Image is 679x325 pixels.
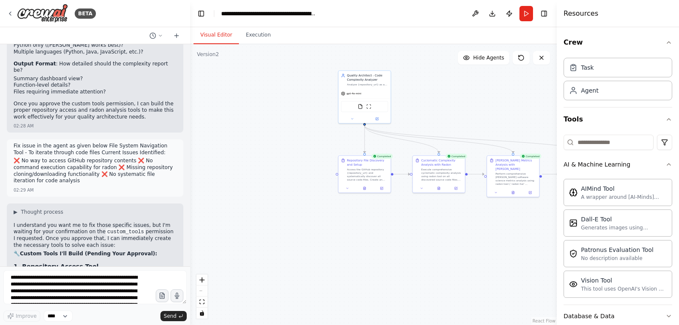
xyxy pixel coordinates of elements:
[504,190,522,195] button: View output
[196,274,208,319] div: React Flow controls
[347,83,388,86] div: Analyze {repository_url} as a quality architect using radon opensource tool to calculate cyclomat...
[171,289,183,302] button: Click to speak your automation idea
[3,311,40,322] button: Improve
[358,104,363,109] img: FileReadTool
[14,89,177,96] li: Files requiring immediate attention?
[523,190,537,195] button: Open in side panel
[430,186,448,191] button: View output
[164,313,177,319] span: Send
[14,143,177,156] p: Fix issue in the agent as given below File System Navigation Tool - To iterate through code files...
[196,297,208,308] button: fit view
[581,285,667,292] div: This tool uses OpenAI's Vision API to describe the contents of an image.
[421,168,463,181] div: Execute comprehensive cyclomatic complexity analysis using radon tool on all discovered source co...
[569,280,578,288] img: VisionTool
[197,51,219,58] div: Version 2
[564,160,630,169] div: AI & Machine Learning
[538,8,550,20] button: Hide right sidebar
[347,73,388,82] div: Quality Architect - Code Complexity Analyzer
[14,101,177,121] p: Once you approve the custom tools permission, I can build the proper repository access and radon ...
[412,155,466,193] div: CompletedCyclomatic Complexity Analysis with RadonExecute comprehensive cyclomatic complexity ana...
[449,186,463,191] button: Open in side panel
[365,116,389,122] button: Open in side panel
[366,104,371,109] img: ScrapeWebsiteTool
[195,8,207,20] button: Hide left sidebar
[569,249,578,258] img: PatronusEvalTool
[14,251,177,257] h2: 🔧
[371,154,393,159] div: Completed
[446,154,467,159] div: Completed
[473,54,504,61] span: Hide Agents
[496,172,537,186] div: Perform comprehensive [PERSON_NAME] software science metrics analysis using radon tool (`radon ha...
[564,31,672,54] button: Crew
[496,158,537,171] div: [PERSON_NAME] Metrics Analysis with [PERSON_NAME]
[160,311,187,321] button: Send
[421,158,463,167] div: Cyclomatic Complexity Analysis with Radon
[14,42,177,49] li: Python only ([PERSON_NAME] works best)?
[458,51,509,65] button: Hide Agents
[374,186,389,191] button: Open in side panel
[362,126,441,153] g: Edge from 1b46ee8e-c1cd-4ad5-a380-86324ca01a2c to 743d9b6c-a3e0-4fc1-bac9-a767b67eaa59
[14,61,177,74] p: : How detailed should the complexity report be?
[170,31,183,41] button: Start a new chat
[196,308,208,319] button: toggle interactivity
[581,63,594,72] div: Task
[21,209,63,215] span: Thought process
[564,107,672,131] button: Tools
[356,186,373,191] button: View output
[581,86,598,95] div: Agent
[194,26,239,44] button: Visual Editor
[581,184,667,193] div: AIMind Tool
[581,246,654,254] div: Patronus Evaluation Tool
[542,172,558,176] g: Edge from 0f1eba50-6b4e-4b27-9a39-93331eab3667 to fb6171ad-caa7-474b-a71b-aeb5c2ccf596
[362,126,589,153] g: Edge from 1b46ee8e-c1cd-4ad5-a380-86324ca01a2c to fb6171ad-caa7-474b-a71b-aeb5c2ccf596
[221,9,317,18] nav: breadcrumb
[564,175,672,305] div: AI & Machine Learning
[14,123,34,129] div: 02:28 AM
[581,194,667,201] div: A wrapper around [AI-Minds]([URL][DOMAIN_NAME]). Useful for when you need answers to questions fr...
[569,219,578,227] img: DallETool
[14,49,177,56] li: Multiple languages (Python, Java, JavaScript, etc.)?
[14,222,177,249] p: I understand you want me to fix those specific issues, but I'm waiting for your confirmation on t...
[564,54,672,107] div: Crew
[581,255,654,262] div: No description available
[564,153,672,175] button: AI & Machine Learning
[338,155,391,193] div: CompletedRepository File Discovery and SetupAccess the GitHub repository {repository_url} and sys...
[239,26,278,44] button: Execution
[14,209,17,215] span: ▶
[75,8,96,19] div: BETA
[14,76,177,82] li: Summary dashboard view?
[146,31,166,41] button: Switch to previous chat
[569,188,578,197] img: AIMindTool
[362,126,367,153] g: Edge from 1b46ee8e-c1cd-4ad5-a380-86324ca01a2c to f0b1ca36-5c93-4977-914f-3e806fbe0d71
[581,215,667,223] div: Dall-E Tool
[14,82,177,89] li: Function-level details?
[581,276,667,285] div: Vision Tool
[362,126,515,153] g: Edge from 1b46ee8e-c1cd-4ad5-a380-86324ca01a2c to 0f1eba50-6b4e-4b27-9a39-93331eab3667
[393,172,410,176] g: Edge from f0b1ca36-5c93-4977-914f-3e806fbe0d71 to 743d9b6c-a3e0-4fc1-bac9-a767b67eaa59
[533,319,556,323] a: React Flow attribution
[14,61,56,67] strong: Output Format
[14,209,63,215] button: ▶Thought process
[347,158,388,167] div: Repository File Discovery and Setup
[16,313,36,319] span: Improve
[487,155,540,198] div: Completed[PERSON_NAME] Metrics Analysis with [PERSON_NAME]Perform comprehensive [PERSON_NAME] sof...
[14,158,177,184] p: ❌ No way to access GitHub repository contents ❌ No command execution capability for radon ❌ Missi...
[14,263,98,270] strong: 1. Repository Access Tool
[156,289,168,302] button: Upload files
[20,251,157,257] strong: Custom Tools I'll Build (Pending Your Approval):
[196,274,208,285] button: zoom in
[347,92,362,95] span: gpt-4o-mini
[17,4,68,23] img: Logo
[338,71,391,124] div: Quality Architect - Code Complexity AnalyzerAnalyze {repository_url} as a quality architect using...
[564,312,614,320] div: Database & Data
[468,172,484,176] g: Edge from 743d9b6c-a3e0-4fc1-bac9-a767b67eaa59 to 0f1eba50-6b4e-4b27-9a39-93331eab3667
[581,224,667,231] div: Generates images using OpenAI's Dall-E model.
[347,168,388,181] div: Access the GitHub repository {repository_url} and systematically discover all source code files. ...
[14,187,34,193] div: 02:29 AM
[564,8,598,19] h4: Resources
[520,154,542,159] div: Completed
[106,228,146,236] code: custom_tools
